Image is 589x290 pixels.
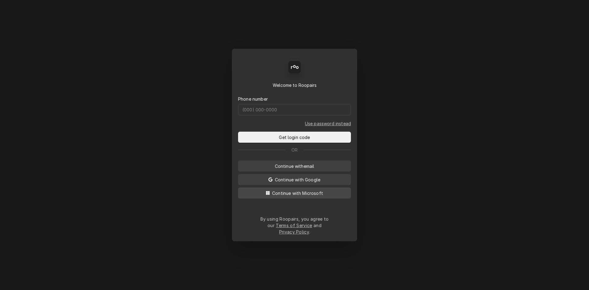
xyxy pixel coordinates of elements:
[274,176,321,183] span: Continue with Google
[238,82,351,88] div: Welcome to Roopairs
[238,96,268,102] label: Phone number
[238,160,351,172] button: Continue withemail
[238,147,351,153] div: Or
[276,223,312,228] a: Terms of Service
[278,134,311,141] span: Get login code
[274,163,316,169] span: Continue with email
[238,174,351,185] button: Continue with Google
[305,120,351,127] a: Go to Phone and password form
[260,216,329,235] div: By using Roopairs, you agree to our and .
[238,188,351,199] button: Continue with Microsoft
[238,104,351,115] input: (000) 000-0000
[238,132,351,143] button: Get login code
[279,229,309,234] a: Privacy Policy
[271,190,324,196] span: Continue with Microsoft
